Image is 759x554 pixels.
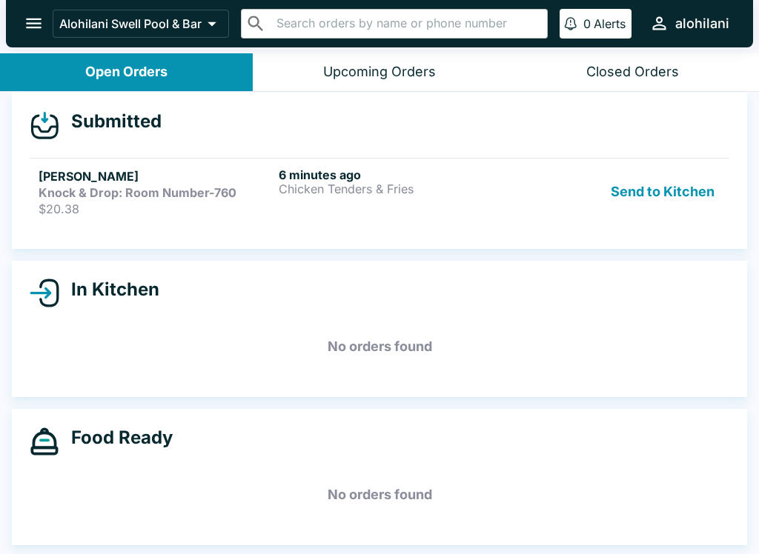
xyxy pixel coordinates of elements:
p: $20.38 [39,201,273,216]
strong: Knock & Drop: Room Number-760 [39,185,236,200]
h4: In Kitchen [59,278,159,301]
p: Chicken Tenders & Fries [279,182,513,196]
h4: Food Ready [59,427,173,449]
div: alohilani [675,15,729,33]
input: Search orders by name or phone number [272,13,541,34]
div: Upcoming Orders [323,64,436,81]
button: Alohilani Swell Pool & Bar [53,10,229,38]
button: Send to Kitchen [605,167,720,216]
div: Open Orders [85,64,168,81]
a: [PERSON_NAME]Knock & Drop: Room Number-760$20.386 minutes agoChicken Tenders & FriesSend to Kitchen [30,158,729,225]
button: open drawer [15,4,53,42]
h6: 6 minutes ago [279,167,513,182]
h5: [PERSON_NAME] [39,167,273,185]
button: alohilani [643,7,735,39]
h5: No orders found [30,320,729,373]
div: Closed Orders [586,64,679,81]
p: 0 [583,16,591,31]
h5: No orders found [30,468,729,521]
h4: Submitted [59,110,162,133]
p: Alerts [594,16,626,31]
p: Alohilani Swell Pool & Bar [59,16,202,31]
